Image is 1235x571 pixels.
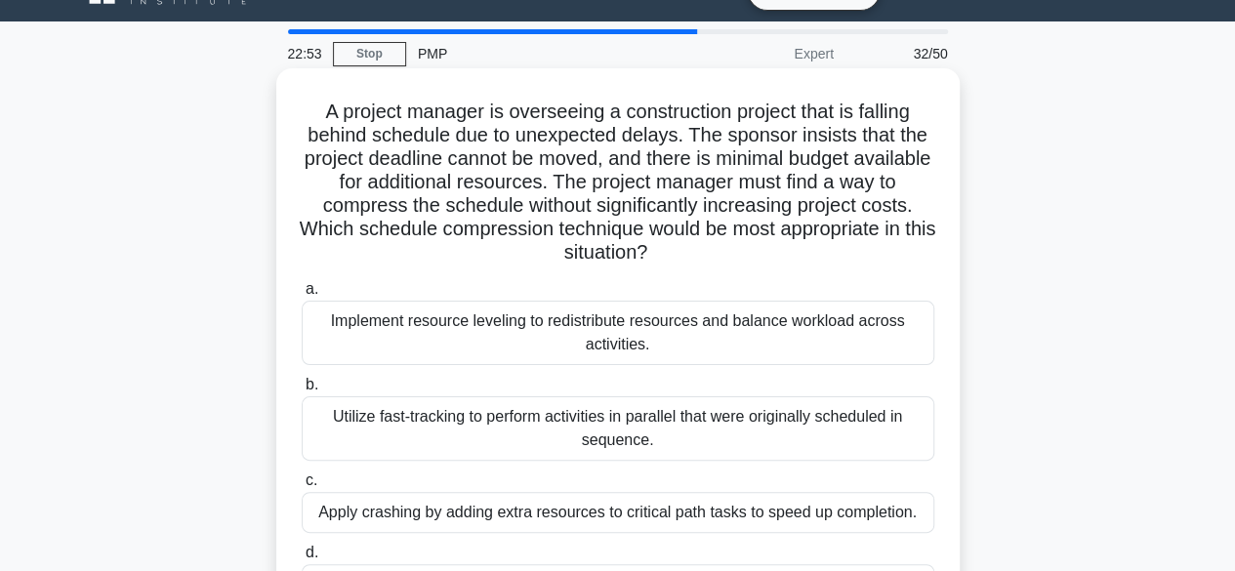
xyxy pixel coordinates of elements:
div: PMP [406,34,675,73]
div: Implement resource leveling to redistribute resources and balance workload across activities. [302,301,934,365]
span: d. [306,544,318,560]
span: c. [306,471,317,488]
div: 32/50 [845,34,960,73]
span: a. [306,280,318,297]
a: Stop [333,42,406,66]
div: Apply crashing by adding extra resources to critical path tasks to speed up completion. [302,492,934,533]
div: Expert [675,34,845,73]
div: Utilize fast-tracking to perform activities in parallel that were originally scheduled in sequence. [302,396,934,461]
h5: A project manager is overseeing a construction project that is falling behind schedule due to une... [300,100,936,265]
div: 22:53 [276,34,333,73]
span: b. [306,376,318,392]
